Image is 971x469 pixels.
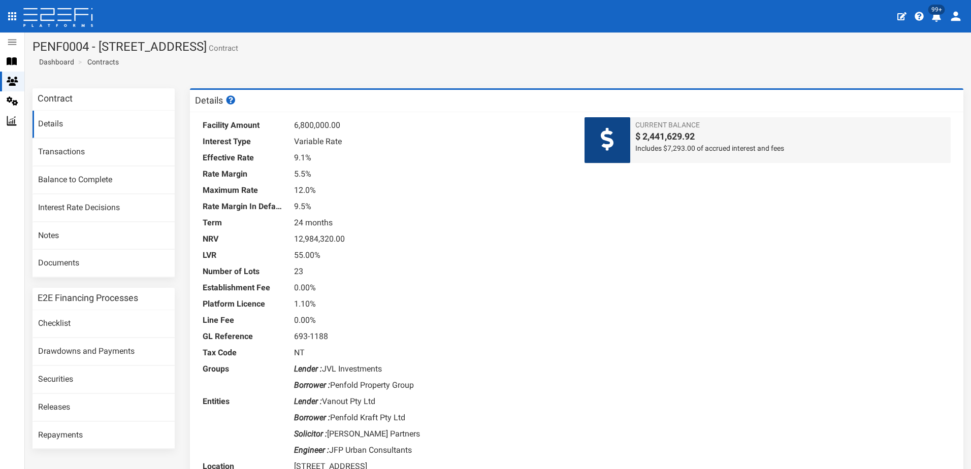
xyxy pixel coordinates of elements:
dt: Platform Licence [203,296,284,312]
dd: 12,984,320.00 [294,231,569,247]
dd: Variable Rate [294,133,569,150]
dt: Interest Type [203,133,284,150]
dd: 12.0% [294,182,569,198]
dd: Vanout Pty Ltd [294,393,569,410]
span: Includes $7,293.00 of accrued interest and fees [635,143,946,153]
a: Drawdowns and Payments [33,338,175,365]
dd: JVL Investments [294,361,569,377]
dd: 1.10% [294,296,569,312]
i: Borrower : [294,380,330,390]
dd: 6,800,000.00 [294,117,569,133]
h3: Contract [38,94,73,103]
a: Repayments [33,422,175,449]
dt: Tax Code [203,345,284,361]
a: Securities [33,366,175,393]
dd: JFP Urban Consultants [294,442,569,458]
dd: 24 months [294,215,569,231]
dt: Groups [203,361,284,377]
dt: Establishment Fee [203,280,284,296]
a: Notes [33,222,175,250]
i: Lender : [294,364,322,374]
dd: Penfold Property Group [294,377,569,393]
a: Interest Rate Decisions [33,194,175,222]
i: Solicitor : [294,429,327,439]
dt: Term [203,215,284,231]
dt: Number of Lots [203,263,284,280]
dd: 23 [294,263,569,280]
dt: Rate Margin In Default [203,198,284,215]
a: Transactions [33,139,175,166]
dd: 9.5% [294,198,569,215]
dd: 0.00% [294,312,569,328]
a: Balance to Complete [33,166,175,194]
dt: Maximum Rate [203,182,284,198]
span: $ 2,441,629.92 [635,130,946,143]
i: Lender : [294,396,322,406]
dd: 0.00% [294,280,569,296]
span: Dashboard [35,58,74,66]
dd: [PERSON_NAME] Partners [294,426,569,442]
dd: 693-1188 [294,328,569,345]
a: Documents [33,250,175,277]
span: Current Balance [635,120,946,130]
dd: Penfold Kraft Pty Ltd [294,410,569,426]
h3: Details [195,95,237,105]
a: Contracts [87,57,119,67]
dd: 55.00% [294,247,569,263]
dt: Line Fee [203,312,284,328]
dd: 9.1% [294,150,569,166]
dt: Facility Amount [203,117,284,133]
small: Contract [207,45,238,52]
a: Checklist [33,310,175,338]
a: Releases [33,394,175,421]
dt: Entities [203,393,284,410]
dt: LVR [203,247,284,263]
dt: NRV [203,231,284,247]
a: Details [33,111,175,138]
dd: NT [294,345,569,361]
dt: GL Reference [203,328,284,345]
dd: 5.5% [294,166,569,182]
a: Dashboard [35,57,74,67]
dt: Rate Margin [203,166,284,182]
h3: E2E Financing Processes [38,293,138,303]
i: Borrower : [294,413,330,422]
h1: PENF0004 - [STREET_ADDRESS] [33,40,963,53]
i: Engineer : [294,445,329,455]
dt: Effective Rate [203,150,284,166]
